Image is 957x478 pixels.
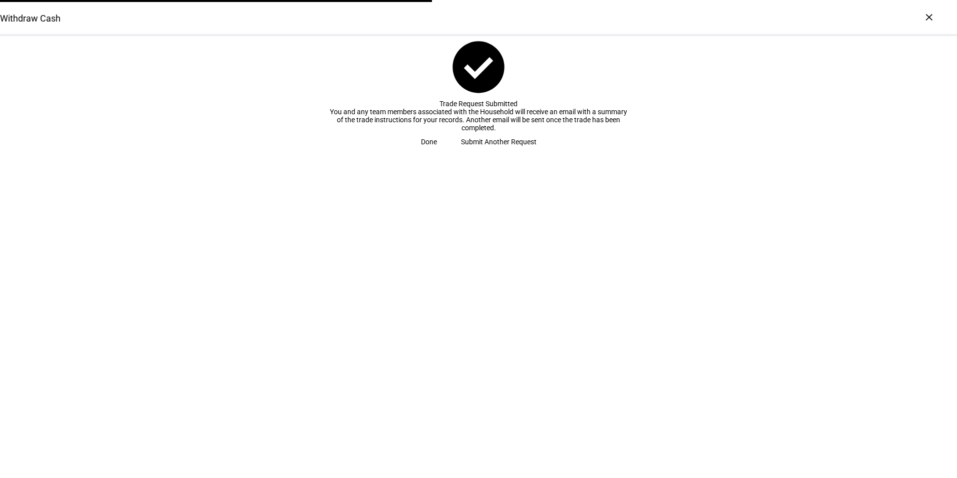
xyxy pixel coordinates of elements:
[328,108,629,132] div: You and any team members associated with the Household will receive an email with a summary of th...
[461,132,537,152] span: Submit Another Request
[421,132,437,152] span: Done
[328,100,629,108] div: Trade Request Submitted
[409,132,449,152] button: Done
[447,36,510,98] mat-icon: check_circle
[449,132,549,152] button: Submit Another Request
[921,9,937,25] div: ×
